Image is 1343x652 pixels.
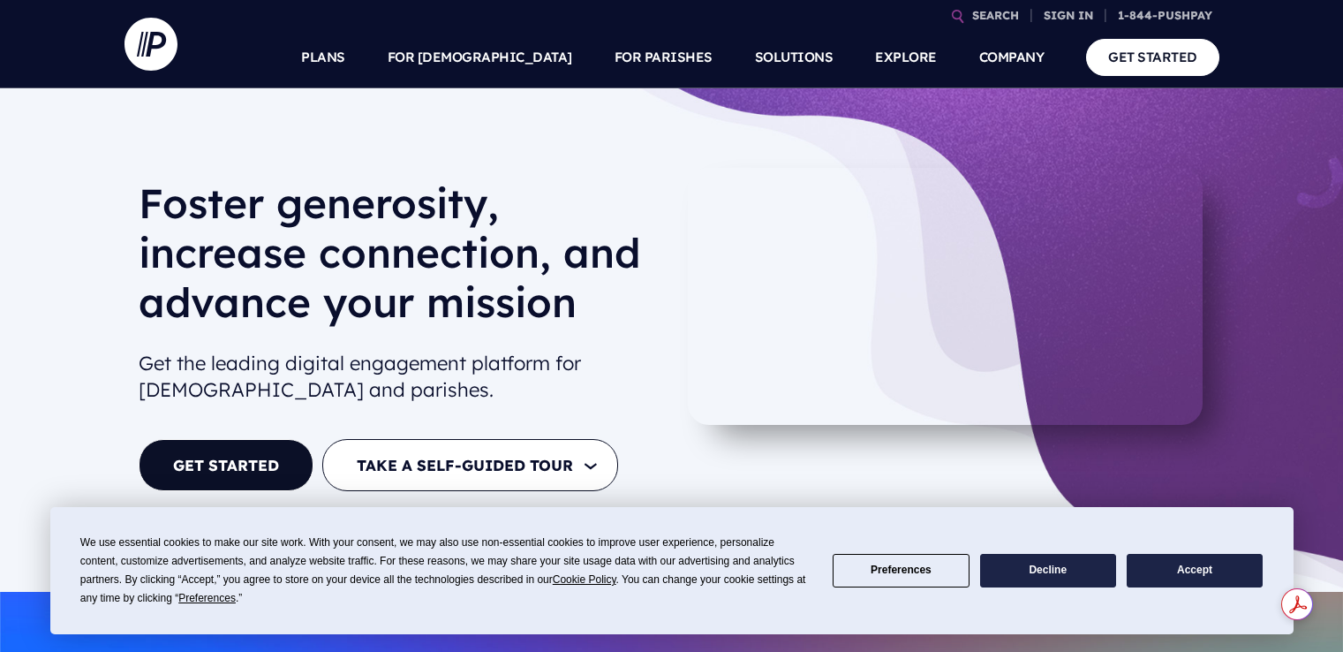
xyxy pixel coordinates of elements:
a: COMPANY [979,27,1045,88]
a: FOR PARISHES [615,27,713,88]
a: GET STARTED [1086,39,1219,75]
a: PLANS [301,27,345,88]
div: We use essential cookies to make our site work. With your consent, we may also use non-essential ... [80,534,811,608]
button: Accept [1127,554,1263,588]
h2: Get the leading digital engagement platform for [DEMOGRAPHIC_DATA] and parishes. [139,343,658,412]
a: SOLUTIONS [755,27,834,88]
button: TAKE A SELF-GUIDED TOUR [322,439,618,491]
span: Preferences [178,592,236,604]
a: GET STARTED [139,439,313,491]
button: Preferences [833,554,969,588]
span: Cookie Policy [553,573,616,586]
button: Decline [980,554,1116,588]
h1: Foster generosity, increase connection, and advance your mission [139,178,658,341]
a: EXPLORE [875,27,937,88]
a: FOR [DEMOGRAPHIC_DATA] [388,27,572,88]
div: Cookie Consent Prompt [50,507,1294,634]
